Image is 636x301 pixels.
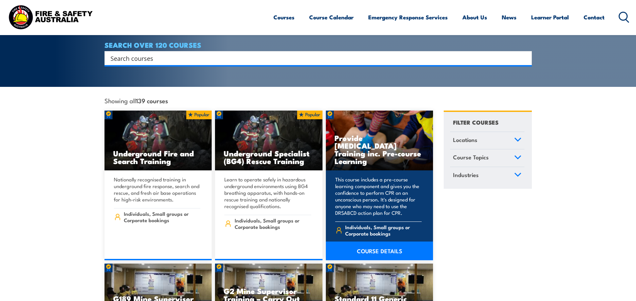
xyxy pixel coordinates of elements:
[273,8,294,26] a: Courses
[453,170,479,179] span: Industries
[450,132,524,149] a: Locations
[326,111,433,171] img: Low Voltage Rescue and Provide CPR
[124,210,200,223] span: Individuals, Small groups or Corporate bookings
[450,149,524,167] a: Course Topics
[453,135,477,144] span: Locations
[136,96,168,105] strong: 139 courses
[114,176,201,203] p: Nationally recognised training in underground fire response, search and rescue, and fresh air bas...
[224,176,311,209] p: Learn to operate safely in hazardous underground environments using BG4 breathing apparatus, with...
[104,111,212,171] a: Underground Fire and Search Training
[368,8,448,26] a: Emergency Response Services
[335,176,422,216] p: This course includes a pre-course learning component and gives you the confidence to perform CPR ...
[584,8,605,26] a: Contact
[450,167,524,184] a: Industries
[111,53,517,63] input: Search input
[531,8,569,26] a: Learner Portal
[235,217,311,230] span: Individuals, Small groups or Corporate bookings
[215,111,323,171] img: Underground mine rescue
[453,153,489,162] span: Course Topics
[104,97,168,104] span: Showing all
[112,53,518,63] form: Search form
[113,149,203,165] h3: Underground Fire and Search Training
[335,134,425,165] h3: Provide [MEDICAL_DATA] Training inc. Pre-course Learning
[326,242,433,260] a: COURSE DETAILS
[502,8,516,26] a: News
[104,111,212,171] img: Underground mine rescue
[104,41,532,48] h4: SEARCH OVER 120 COURSES
[309,8,354,26] a: Course Calendar
[215,111,323,171] a: Underground Specialist (BG4) Rescue Training
[345,224,422,237] span: Individuals, Small groups or Corporate bookings
[326,111,433,171] a: Provide [MEDICAL_DATA] Training inc. Pre-course Learning
[462,8,487,26] a: About Us
[520,53,529,63] button: Search magnifier button
[453,118,498,127] h4: FILTER COURSES
[224,149,314,165] h3: Underground Specialist (BG4) Rescue Training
